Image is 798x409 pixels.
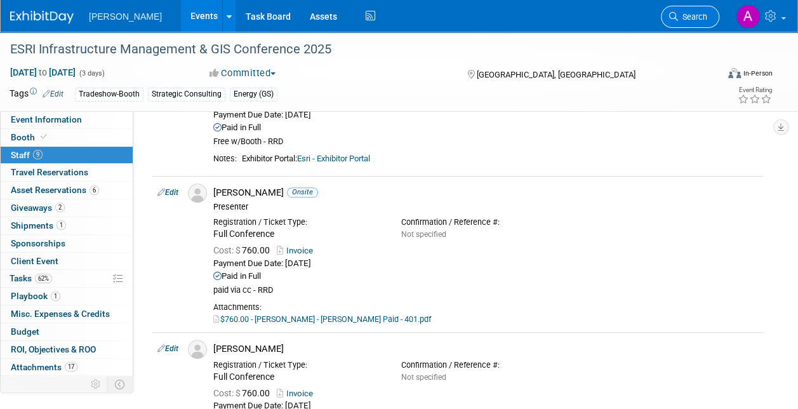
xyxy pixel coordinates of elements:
a: Esri - Exhibitor Portal [297,154,370,163]
div: Paid in Full [213,123,758,133]
a: Tasks62% [1,270,133,287]
a: Budget [1,323,133,340]
a: Edit [157,344,178,353]
span: 1 [51,292,60,301]
a: Edit [43,90,63,98]
span: to [37,67,49,77]
span: ROI, Objectives & ROO [11,344,96,354]
img: Associate-Profile-5.png [188,340,207,359]
div: Registration / Ticket Type: [213,217,382,227]
div: In-Person [743,69,773,78]
a: Edit [157,188,178,197]
img: Format-Inperson.png [728,68,741,78]
span: 62% [35,274,52,283]
div: Confirmation / Reference #: [401,360,570,370]
span: Playbook [11,291,60,301]
div: Payment Due Date: [DATE] [213,258,758,269]
div: paid via cc - RRD [213,285,758,296]
img: Associate-Profile-5.png [188,184,207,203]
div: Energy (GS) [230,88,277,101]
a: $760.00 - [PERSON_NAME] - [PERSON_NAME] Paid - 401.pdf [213,314,431,324]
span: Client Event [11,256,58,266]
span: Search [678,12,707,22]
a: Invoice [277,246,318,255]
i: Booth reservation complete [41,133,47,140]
span: Event Information [11,114,82,124]
a: Event Information [1,111,133,128]
a: Client Event [1,253,133,270]
span: Shipments [11,220,66,231]
a: Misc. Expenses & Credits [1,305,133,323]
span: Not specified [401,230,446,239]
span: Booth [11,132,50,142]
span: 2 [55,203,65,212]
span: Not specified [401,373,446,382]
span: Onsite [287,187,318,197]
span: (3 days) [78,69,105,77]
div: Tradeshow-Booth [75,88,143,101]
span: Asset Reservations [11,185,99,195]
span: Travel Reservations [11,167,88,177]
span: 760.00 [213,388,275,398]
div: Free w/Booth - RRD [213,137,758,147]
a: ROI, Objectives & ROO [1,341,133,358]
div: Event Format [662,66,773,85]
span: Staff [11,150,43,160]
a: Staff9 [1,147,133,164]
td: Personalize Event Tab Strip [85,376,107,392]
div: Strategic Consulting [148,88,225,101]
div: Paid in Full [213,271,758,282]
div: Full Conference [213,229,382,240]
span: Budget [11,326,39,337]
div: Full Conference [213,372,382,383]
div: Payment Due Date: [DATE] [213,110,758,121]
span: Cost: $ [213,245,242,255]
div: ESRI Infrastructure Management & GIS Conference 2025 [6,38,707,61]
div: [PERSON_NAME] [213,187,758,199]
span: Sponsorships [11,238,65,248]
a: Sponsorships [1,235,133,252]
span: Cost: $ [213,388,242,398]
span: 760.00 [213,245,275,255]
a: Playbook1 [1,288,133,305]
a: Attachments17 [1,359,133,376]
div: Notes: [213,154,237,164]
div: Confirmation / Reference #: [401,217,570,227]
img: Amy Reese [736,4,760,29]
div: Registration / Ticket Type: [213,360,382,370]
div: [PERSON_NAME] [213,343,758,355]
td: Tags [10,87,63,102]
a: Invoice [277,389,318,398]
a: Travel Reservations [1,164,133,181]
span: 1 [57,220,66,230]
span: Misc. Expenses & Credits [11,309,110,319]
a: Booth [1,129,133,146]
span: [DATE] [DATE] [10,67,76,78]
a: Asset Reservations6 [1,182,133,199]
span: [PERSON_NAME] [89,11,162,22]
span: 9 [33,150,43,159]
span: 17 [65,362,77,372]
td: Toggle Event Tabs [107,376,133,392]
div: Exhibitor Portal: [242,154,758,164]
span: Attachments [11,362,77,372]
a: Search [661,6,719,28]
span: Tasks [10,273,52,283]
button: Committed [205,67,281,80]
div: Event Rating [738,87,772,93]
span: Giveaways [11,203,65,213]
span: [GEOGRAPHIC_DATA], [GEOGRAPHIC_DATA] [477,70,635,79]
div: Attachments: [213,302,758,312]
span: 6 [90,185,99,195]
img: ExhibitDay [10,11,74,23]
a: Giveaways2 [1,199,133,217]
a: Shipments1 [1,217,133,234]
div: Presenter [213,202,758,212]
